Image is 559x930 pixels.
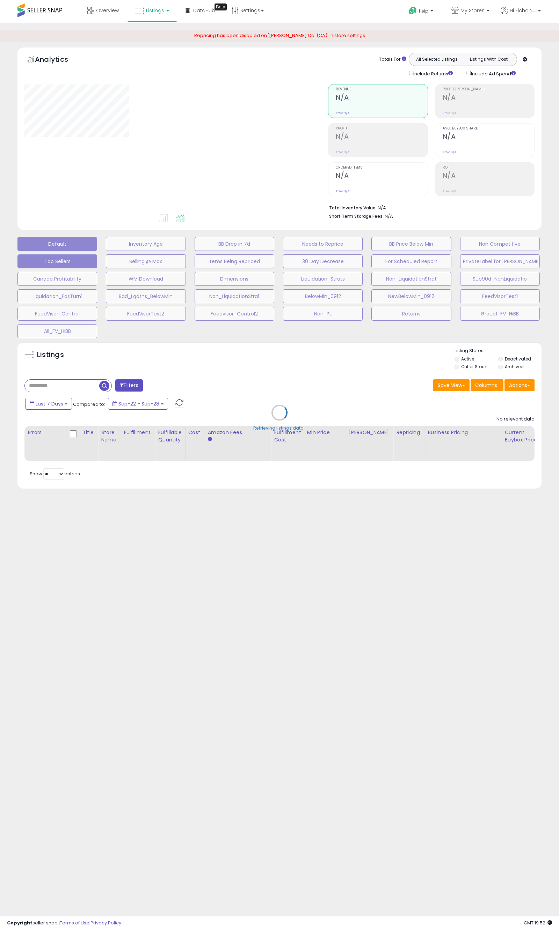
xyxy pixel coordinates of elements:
[461,69,527,77] div: Include Ad Spend
[460,254,540,268] button: PrivateLabel for [PERSON_NAME]
[403,1,440,23] a: Help
[443,94,534,103] h2: N/A
[17,289,97,303] button: Liquidation_FasTurn1
[283,289,363,303] button: BelowMin_0912
[193,7,215,14] span: DataHub
[106,272,186,286] button: WM Download
[510,7,536,14] span: Hi Elchanan
[336,172,427,181] h2: N/A
[329,205,377,211] b: Total Inventory Value:
[408,6,417,15] i: Get Help
[17,237,97,251] button: Default
[336,94,427,103] h2: N/A
[195,307,274,321] button: Feedvisor_Control2
[106,254,186,268] button: Selling @ Max
[336,133,427,142] h2: N/A
[443,111,456,115] small: Prev: N/A
[371,254,451,268] button: For Scheduled Report
[336,189,349,193] small: Prev: N/A
[385,213,393,220] span: N/A
[419,8,428,14] span: Help
[195,272,274,286] button: Dimensions
[329,213,384,219] b: Short Term Storage Fees:
[336,111,349,115] small: Prev: N/A
[146,7,164,14] span: Listings
[195,289,274,303] button: Non_LiquidationStra1
[411,55,463,64] button: All Selected Listings
[460,7,485,14] span: My Stores
[106,289,186,303] button: Bad_Lqdtns_BelowMin
[17,272,97,286] button: Canada Profitability
[443,127,534,131] span: Avg. Buybox Share
[195,254,274,268] button: Items Being Repriced
[443,166,534,170] span: ROI
[35,54,82,66] h5: Analytics
[463,55,515,64] button: Listings With Cost
[460,289,540,303] button: FeedVisorTest1
[106,307,186,321] button: FeedVisorTest2
[96,7,119,14] span: Overview
[443,172,534,181] h2: N/A
[443,133,534,142] h2: N/A
[336,150,349,154] small: Prev: N/A
[443,150,456,154] small: Prev: N/A
[501,7,541,23] a: Hi Elchanan
[336,127,427,131] span: Profit
[253,425,306,431] div: Retrieving listings data..
[17,307,97,321] button: FeedVisor_Control
[17,254,97,268] button: Top Sellers
[371,272,451,286] button: Non_LiquidationStrat
[336,166,427,170] span: Ordered Items
[336,88,427,91] span: Revenue
[404,69,461,77] div: Include Returns
[283,307,363,321] button: Non_PL
[17,324,97,338] button: All_FV_HiBB
[194,32,365,39] span: Repricing has been disabled on '[PERSON_NAME] Co. (CA)' in store settings
[371,289,451,303] button: NewBelowMin_0912
[195,237,274,251] button: BB Drop in 7d
[215,3,227,10] div: Tooltip anchor
[460,307,540,321] button: Group1_FV_HiBB
[460,237,540,251] button: Non Competitive
[371,307,451,321] button: Returns
[443,88,534,91] span: Profit [PERSON_NAME]
[379,56,406,63] div: Totals For
[443,189,456,193] small: Prev: N/A
[106,237,186,251] button: Inventory Age
[329,203,529,211] li: N/A
[283,254,363,268] button: 30 Day Decrease
[283,237,363,251] button: Needs to Reprice
[283,272,363,286] button: Liquidation_Strats
[460,272,540,286] button: Sub90d_NonLiquidatio
[371,237,451,251] button: BB Price Below Min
